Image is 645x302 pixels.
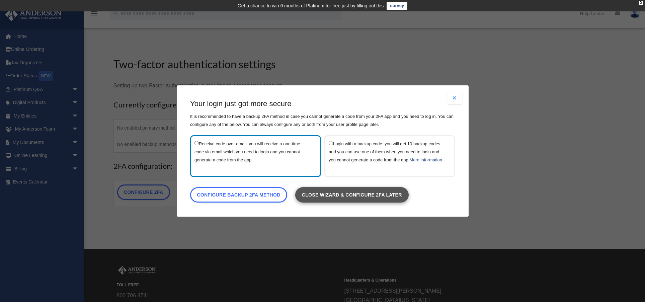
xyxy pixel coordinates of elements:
a: Configure backup 2FA method [190,187,287,203]
a: survey [387,2,407,10]
h3: Your login just got more secure [190,99,455,109]
p: It is recommended to have a backup 2FA method in case you cannot generate a code from your 2FA ap... [190,112,455,129]
div: close [639,1,643,5]
input: Login with a backup code: you will get 10 backup codes and you can use one of them when you need ... [329,141,333,145]
label: Receive code over email: you will receive a one-time code via email which you need to login and y... [194,140,310,173]
label: Login with a backup code: you will get 10 backup codes and you can use one of them when you need ... [329,140,444,173]
button: Close modal [447,92,462,104]
a: Close wizard & configure 2FA later [295,187,408,203]
a: More information. [409,157,443,162]
div: Get a chance to win 6 months of Platinum for free just by filling out this [238,2,384,10]
input: Receive code over email: you will receive a one-time code via email which you need to login and y... [194,141,199,145]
